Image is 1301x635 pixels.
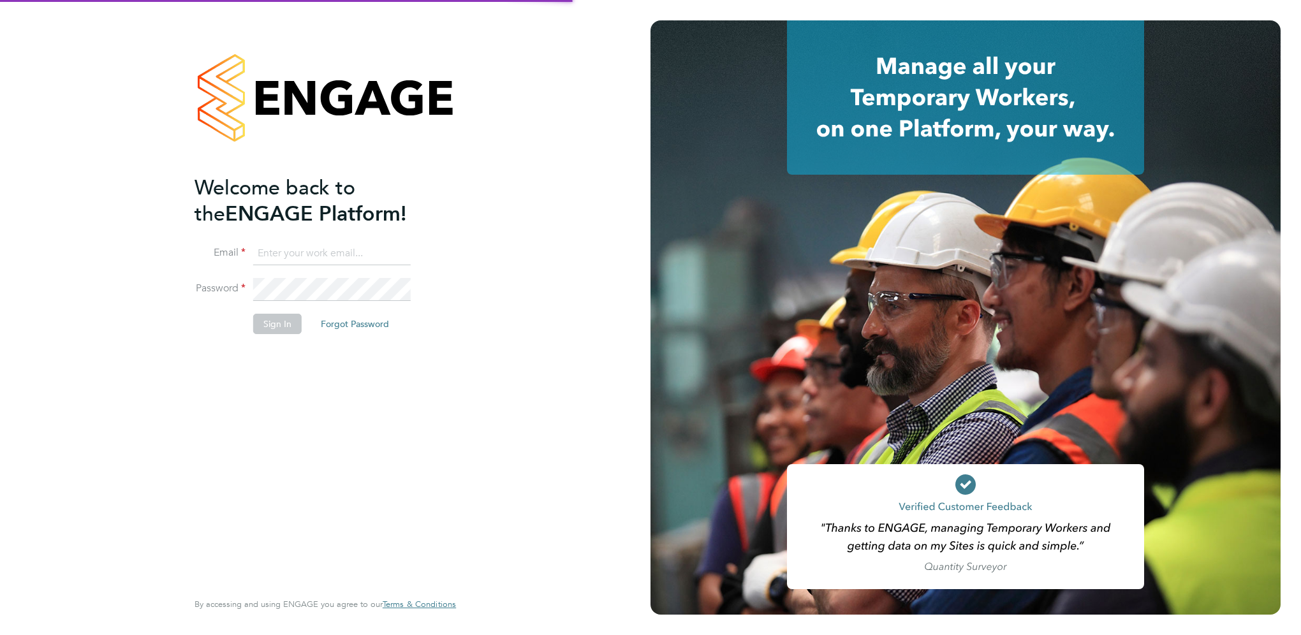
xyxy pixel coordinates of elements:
[383,599,456,609] a: Terms & Conditions
[253,242,411,265] input: Enter your work email...
[195,282,246,295] label: Password
[195,175,443,227] h2: ENGAGE Platform!
[311,314,399,334] button: Forgot Password
[195,599,456,609] span: By accessing and using ENGAGE you agree to our
[195,246,246,259] label: Email
[195,175,355,226] span: Welcome back to the
[253,314,302,334] button: Sign In
[383,599,456,609] span: Terms & Conditions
